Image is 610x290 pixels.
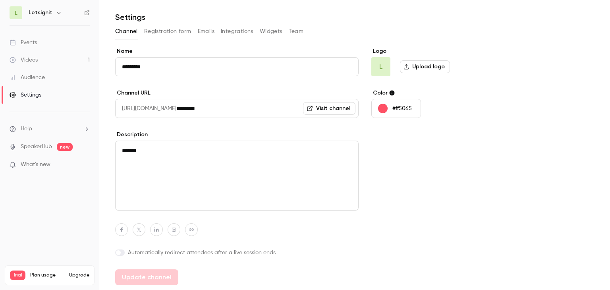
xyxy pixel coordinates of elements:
button: Team [289,25,304,38]
label: Name [115,47,359,55]
span: L [15,9,17,17]
button: Emails [198,25,214,38]
h1: Settings [115,12,145,22]
button: Registration form [144,25,191,38]
label: Automatically redirect attendees after a live session ends [115,249,359,257]
span: new [57,143,73,151]
label: Logo [371,47,493,55]
span: [URL][DOMAIN_NAME] [115,99,176,118]
span: Plan usage [30,272,64,278]
span: Help [21,125,32,133]
p: #ff5065 [392,104,412,112]
span: Trial [10,271,25,280]
span: What's new [21,160,50,169]
div: Events [10,39,37,46]
span: L [379,62,383,72]
a: SpeakerHub [21,143,52,151]
section: Logo [371,47,493,76]
li: help-dropdown-opener [10,125,90,133]
button: Integrations [221,25,253,38]
a: Visit channel [303,102,355,115]
label: Color [371,89,493,97]
div: Videos [10,56,38,64]
div: Audience [10,73,45,81]
div: Settings [10,91,41,99]
button: Widgets [260,25,282,38]
label: Channel URL [115,89,359,97]
label: Upload logo [400,60,450,73]
h6: Letsignit [29,9,52,17]
button: Upgrade [69,272,89,278]
button: #ff5065 [371,99,421,118]
label: Description [115,131,359,139]
button: Channel [115,25,138,38]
